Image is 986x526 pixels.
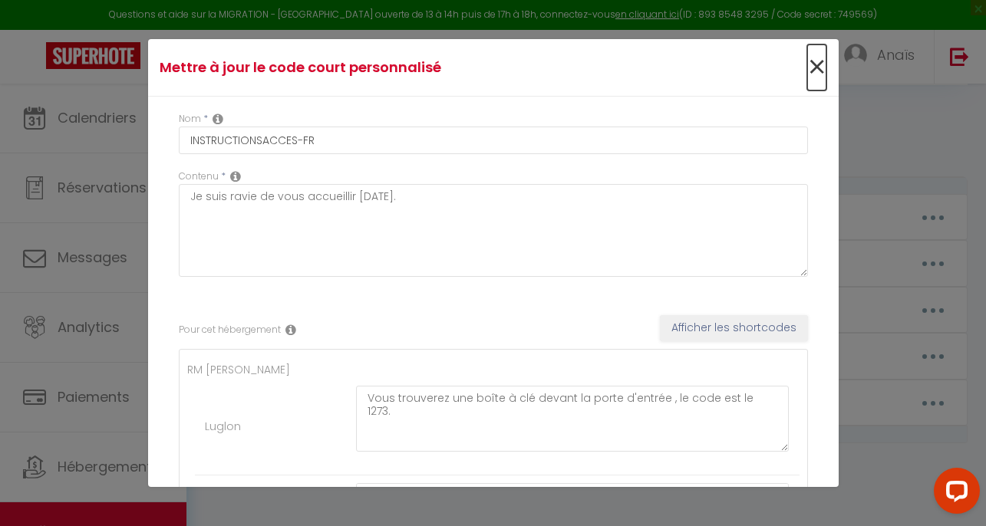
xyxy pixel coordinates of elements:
[179,323,281,337] label: Pour cet hébergement
[660,315,808,341] button: Afficher les shortcodes
[179,127,808,154] input: Custom code name
[160,57,598,78] h4: Mettre à jour le code court personnalisé
[179,169,219,184] label: Contenu
[205,417,241,436] label: Luglon
[187,361,290,378] label: RM [PERSON_NAME]
[179,112,201,127] label: Nom
[922,462,986,526] iframe: LiveChat chat widget
[213,113,223,125] i: Custom short code name
[285,324,296,336] i: Rental
[230,170,241,182] i: Replacable content
[807,51,826,84] button: Close
[807,44,826,90] span: ×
